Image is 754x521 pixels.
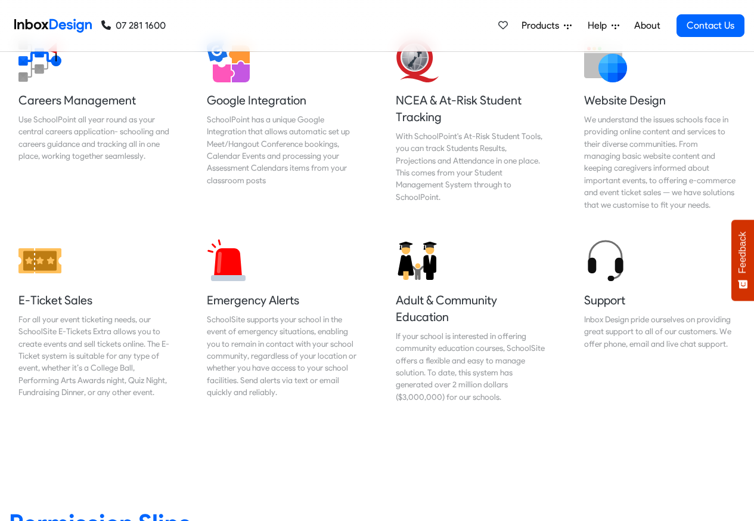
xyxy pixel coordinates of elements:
[18,292,170,309] h5: E-Ticket Sales
[575,30,745,220] a: Website Design We understand the issues schools face in providing online content and services to ...
[396,239,439,282] img: 2022_01_12_icon_adult_education.svg
[18,92,170,109] h5: Careers Management
[584,92,736,109] h5: Website Design
[207,292,358,309] h5: Emergency Alerts
[737,232,748,273] span: Feedback
[18,39,61,82] img: 2022_01_13_icon_career_management.svg
[584,39,627,82] img: 2022_01_12_icon_website.svg
[18,239,61,282] img: 2022_01_12_icon_ticket.svg
[207,313,358,399] div: SchoolSite supports your school in the event of emergency situations, enabling you to remain in c...
[207,39,250,82] img: 2022_01_13_icon_google_integration.svg
[9,230,179,412] a: E-Ticket Sales For all your event ticketing needs, our SchoolSite E-Tickets Extra allows you to c...
[731,220,754,301] button: Feedback - Show survey
[386,30,557,220] a: NCEA & At-Risk Student Tracking With SchoolPoint's At-Risk Student Tools, you can track Students ...
[584,113,736,211] div: We understand the issues schools face in providing online content and services to their diverse c...
[9,30,179,220] a: Careers Management Use SchoolPoint all year round as your central careers application- schooling ...
[18,113,170,162] div: Use SchoolPoint all year round as your central careers application- schooling and careers guidanc...
[396,92,547,125] h5: NCEA & At-Risk Student Tracking
[207,239,250,282] img: 2022_01_12_icon_siren.svg
[584,313,736,350] div: Inbox Design pride ourselves on providing great support to all of our customers. We offer phone, ...
[396,130,547,203] div: With SchoolPoint's At-Risk Student Tools, you can track Students Results, Projections and Attenda...
[517,14,576,38] a: Products
[584,239,627,282] img: 2022_01_12_icon_headset.svg
[396,292,547,325] h5: Adult & Community Education
[584,292,736,309] h5: Support
[677,14,744,37] a: Contact Us
[207,113,358,186] div: SchoolPoint has a unique Google Integration that allows automatic set up Meet/Hangout Conference ...
[386,230,557,412] a: Adult & Community Education If your school is interested in offering community education courses,...
[207,92,358,109] h5: Google Integration
[522,19,564,33] span: Products
[396,39,439,82] img: 2022_01_13_icon_nzqa.svg
[197,230,368,412] a: Emergency Alerts SchoolSite supports your school in the event of emergency situations, enabling y...
[197,30,368,220] a: Google Integration SchoolPoint has a unique Google Integration that allows automatic set up Meet/...
[631,14,663,38] a: About
[18,313,170,399] div: For all your event ticketing needs, our SchoolSite E-Tickets Extra allows you to create events an...
[396,330,547,403] div: If your school is interested in offering community education courses, SchoolSite offers a flexibl...
[101,19,166,33] a: 07 281 1600
[583,14,624,38] a: Help
[588,19,612,33] span: Help
[575,230,745,412] a: Support Inbox Design pride ourselves on providing great support to all of our customers. We offer...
